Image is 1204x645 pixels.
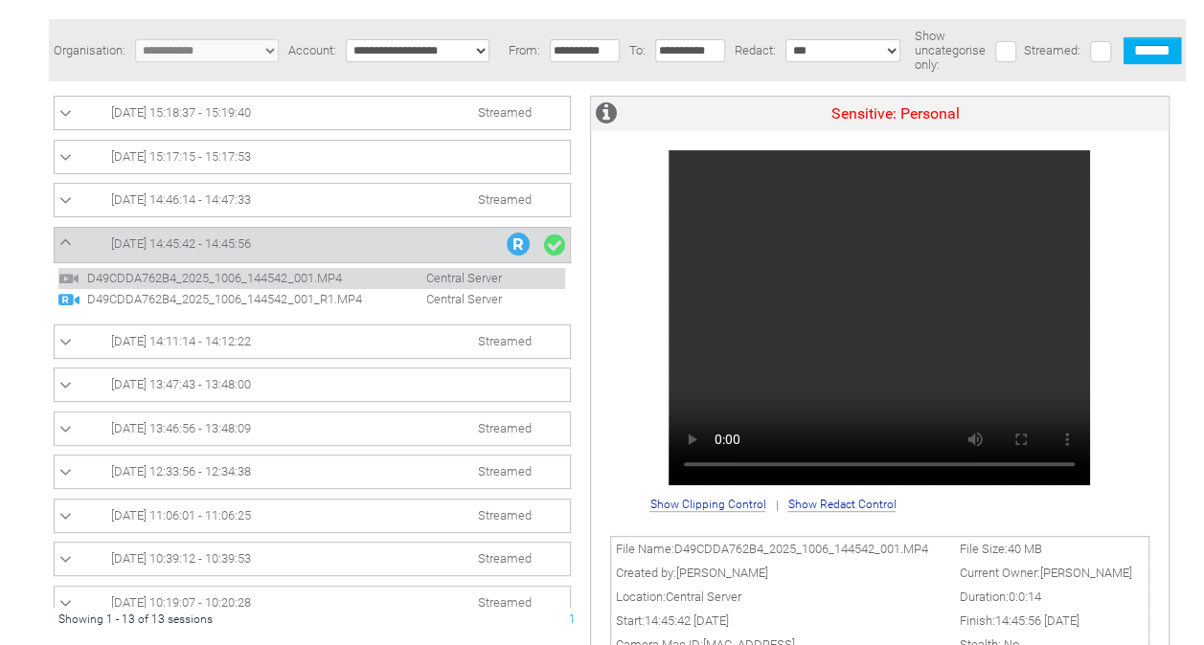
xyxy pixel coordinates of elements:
a: [DATE] 14:11:14 - 14:12:22 [59,330,565,353]
a: [DATE] 13:46:56 - 13:48:09 [59,417,565,440]
a: [DATE] 14:45:42 - 14:45:56 [59,233,565,257]
a: [DATE] 10:39:12 - 10:39:53 [59,547,565,570]
td: Created by: [610,561,954,585]
span: Show uncategorise only: [915,29,986,72]
span: [DATE] 10:19:07 - 10:20:28 [111,595,251,610]
span: Streamed [478,551,532,566]
a: [DATE] 12:33:56 - 12:34:38 [59,460,565,483]
td: Location: [610,585,954,609]
td: Start: [610,609,954,633]
span: Streamed [478,508,532,523]
a: [DATE] 10:19:07 - 10:20:28 [59,591,565,614]
span: D49CDDA762B4_2025_1006_144542_001.MP4 [674,542,928,556]
td: Finish: [954,609,1148,633]
span: 0:0:14 [1008,589,1040,604]
span: [PERSON_NAME] [1039,566,1131,580]
span: [DATE] 15:17:15 - 15:17:53 [111,149,251,164]
span: Streamed: [1024,43,1080,57]
span: [DATE] 13:46:56 - 13:48:09 [111,421,251,435]
td: File Size: [954,536,1148,561]
span: 14:45:56 [DATE] [994,613,1079,628]
td: Organisation: [49,19,130,81]
td: Redact: [730,19,781,81]
span: Streamed [478,421,532,435]
span: D49CDDA762B4_2025_1006_144542_001.MP4 [82,271,375,285]
td: Account: [284,19,341,81]
span: 14:45:42 [DATE] [645,613,729,628]
span: Streamed [478,192,532,207]
a: [DATE] 14:46:14 - 14:47:33 [59,189,565,211]
span: | [775,498,778,512]
span: Streamed [478,595,532,610]
a: [DATE] 11:06:01 - 11:06:25 [59,504,565,527]
img: R_Indication.svg [507,233,530,256]
img: video24.svg [58,268,80,289]
td: From: [504,19,545,81]
span: Showing 1 - 13 of 13 sessions [58,612,213,626]
span: [DATE] 14:45:42 - 14:45:56 [111,236,251,251]
span: Streamed [478,464,532,478]
span: [DATE] 11:06:01 - 11:06:25 [111,508,251,523]
span: [DATE] 10:39:12 - 10:39:53 [111,551,251,566]
td: File Name: [610,536,954,561]
a: [DATE] 15:18:37 - 15:19:40 [59,101,565,124]
a: D49CDDA762B4_2025_1006_144542_001_R1.MP4 Central Server [58,291,511,305]
span: Central Server [377,292,511,306]
span: [DATE] 15:18:37 - 15:19:40 [111,105,251,120]
span: [DATE] 14:11:14 - 14:12:22 [111,334,251,348]
span: Show Clipping Control [649,498,765,512]
span: [DATE] 12:33:56 - 12:34:38 [111,464,251,478]
td: Duration: [954,585,1148,609]
span: [DATE] 14:46:14 - 14:47:33 [111,192,251,207]
span: [DATE] 13:47:43 - 13:48:00 [111,377,251,391]
span: Streamed [478,334,532,348]
img: R_regular.svg [58,289,80,310]
a: [DATE] 13:47:43 - 13:48:00 [59,373,565,396]
span: Streamed [478,105,532,120]
td: Current Owner: [954,561,1148,585]
span: Show Redact Control [787,498,896,512]
span: Central Server [666,589,741,604]
td: Sensitive: Personal [622,97,1169,131]
td: To: [625,19,650,81]
span: 40 MB [1007,542,1041,556]
span: 1 [569,612,576,626]
a: [DATE] 15:17:15 - 15:17:53 [59,145,565,168]
span: Central Server [377,271,511,285]
span: [PERSON_NAME] [676,566,768,580]
span: D49CDDA762B4_2025_1006_144542_001_R1.MP4 [82,292,375,306]
a: D49CDDA762B4_2025_1006_144542_001.MP4 Central Server [58,270,511,284]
